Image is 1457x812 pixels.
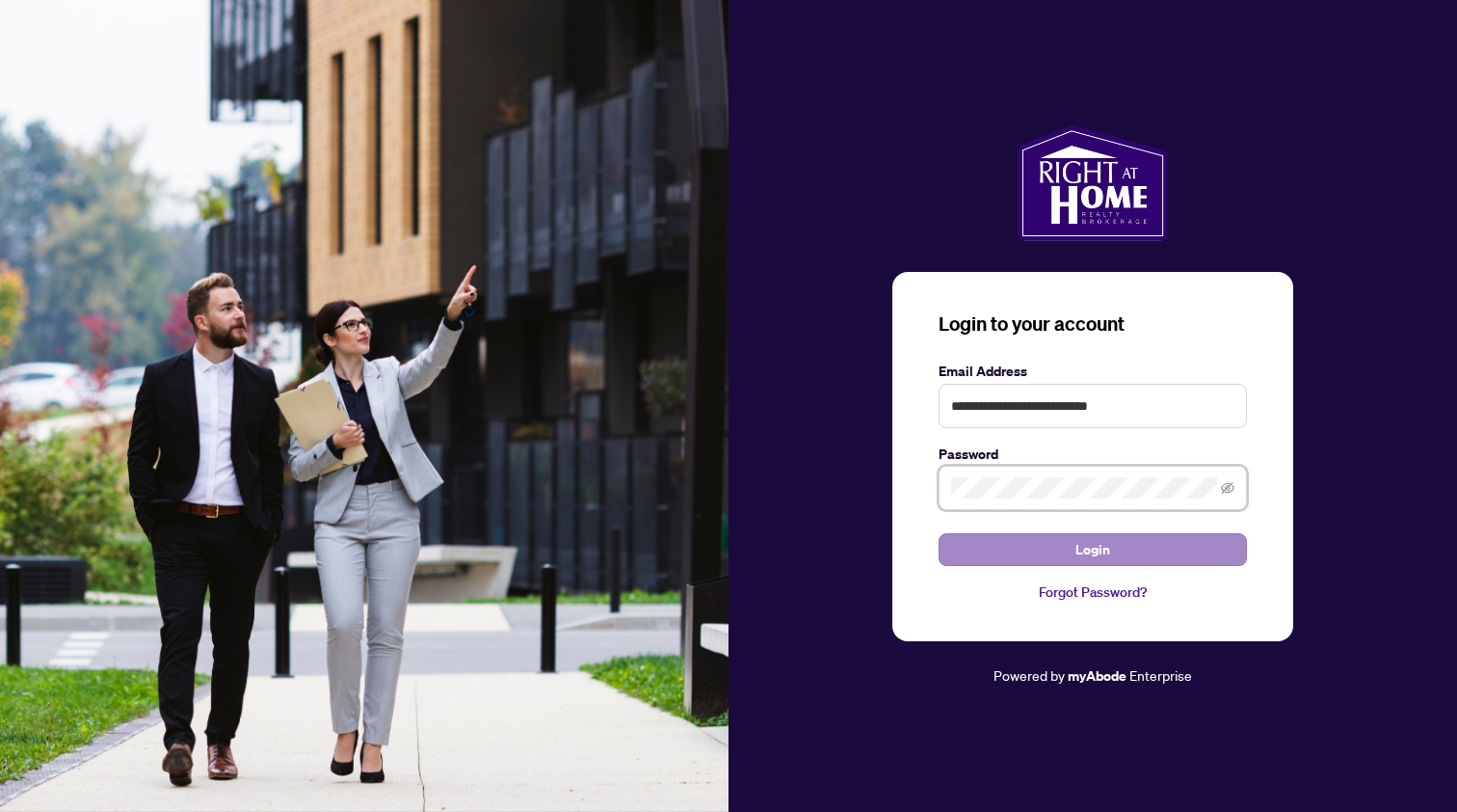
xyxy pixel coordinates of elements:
a: myAbode [1068,665,1126,687]
button: Login [939,533,1247,566]
span: Login [1075,534,1110,565]
label: Email Address [939,361,1247,382]
span: eye-invisible [1221,481,1234,495]
a: Forgot Password? [939,582,1247,603]
img: ma-logo [1018,125,1167,241]
h3: Login to your account [939,311,1247,338]
label: Password [939,444,1247,465]
span: Enterprise [1129,666,1192,684]
span: Powered by [993,666,1065,684]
